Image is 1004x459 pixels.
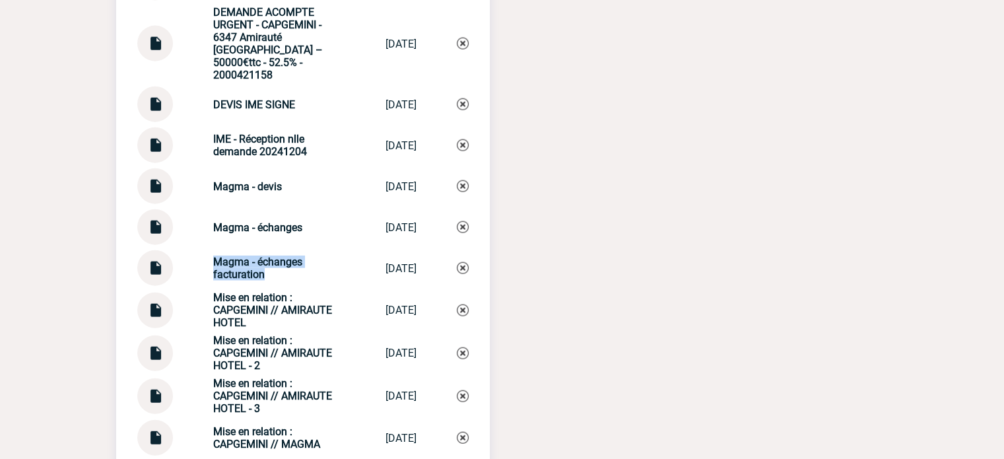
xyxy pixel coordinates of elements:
div: [DATE] [385,38,417,50]
div: [DATE] [385,98,417,111]
img: Supprimer [457,262,469,274]
img: Supprimer [457,390,469,402]
img: Supprimer [457,304,469,316]
strong: DEMANDE ACOMPTE URGENT - CAPGEMINI - 6347 Amirauté [GEOGRAPHIC_DATA] – 50000€ttc - 52.5% - 200042... [213,6,323,81]
img: Supprimer [457,221,469,233]
img: Supprimer [457,98,469,110]
div: [DATE] [385,180,417,193]
div: [DATE] [385,304,417,316]
div: [DATE] [385,390,417,402]
img: Supprimer [457,347,469,359]
img: Supprimer [457,139,469,151]
strong: Magma - échanges [213,221,302,234]
div: [DATE] [385,221,417,234]
strong: Magma - devis [213,180,282,193]
strong: DEVIS IME SIGNE [213,98,295,111]
img: Supprimer [457,432,469,444]
strong: Mise en relation : CAPGEMINI // AMIRAUTE HOTEL - 3 [213,377,332,415]
strong: Mise en relation : CAPGEMINI // AMIRAUTE HOTEL [213,291,332,329]
strong: Magma - échanges facturation [213,256,302,281]
img: Supprimer [457,180,469,192]
strong: Mise en relation : CAPGEMINI // MAGMA [213,425,320,450]
div: [DATE] [385,262,417,275]
div: [DATE] [385,139,417,152]
strong: Mise en relation : CAPGEMINI // AMIRAUTE HOTEL - 2 [213,334,332,372]
img: Supprimer [457,38,469,50]
strong: IME - Réception nlle demande 20241204 [213,133,307,158]
div: [DATE] [385,347,417,359]
div: [DATE] [385,432,417,444]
